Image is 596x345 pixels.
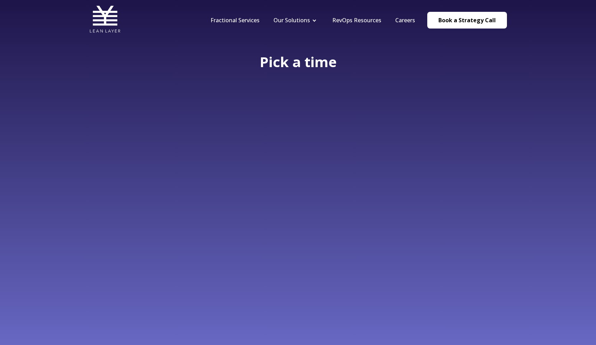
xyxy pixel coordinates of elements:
[427,12,507,29] a: Book a Strategy Call
[210,16,260,24] a: Fractional Services
[273,16,310,24] a: Our Solutions
[395,16,415,24] a: Careers
[204,16,422,24] div: Navigation Menu
[332,16,381,24] a: RevOps Resources
[260,52,337,71] span: Pick a time
[89,3,121,35] img: Lean Layer Logo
